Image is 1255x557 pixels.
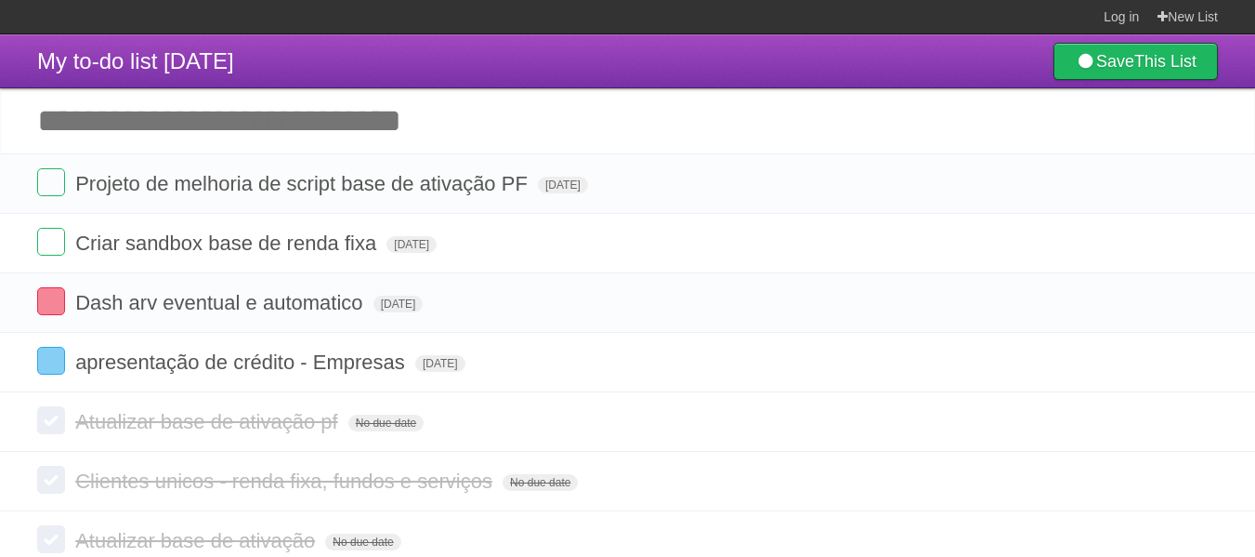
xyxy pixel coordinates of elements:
[1134,52,1196,71] b: This List
[1053,43,1218,80] a: SaveThis List
[37,48,234,73] span: My to-do list [DATE]
[75,529,320,552] span: Atualizar base de ativação
[37,466,65,494] label: Done
[373,296,424,312] span: [DATE]
[37,525,65,553] label: Done
[386,236,437,253] span: [DATE]
[37,168,65,196] label: Done
[75,410,343,433] span: Atualizar base de ativação pf
[75,232,381,255] span: Criar sandbox base de renda fixa
[75,172,532,195] span: Projeto de melhoria de script base de ativação PF
[538,177,588,193] span: [DATE]
[415,355,465,372] span: [DATE]
[37,228,65,256] label: Done
[75,351,410,374] span: apresentação de crédito - Empresas
[37,406,65,434] label: Done
[37,347,65,375] label: Done
[75,470,497,493] span: Clientes unicos - renda fixa, fundos e serviços
[503,474,578,491] span: No due date
[37,287,65,315] label: Done
[325,534,400,550] span: No due date
[75,291,367,314] span: Dash arv eventual e automatico
[348,415,424,431] span: No due date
